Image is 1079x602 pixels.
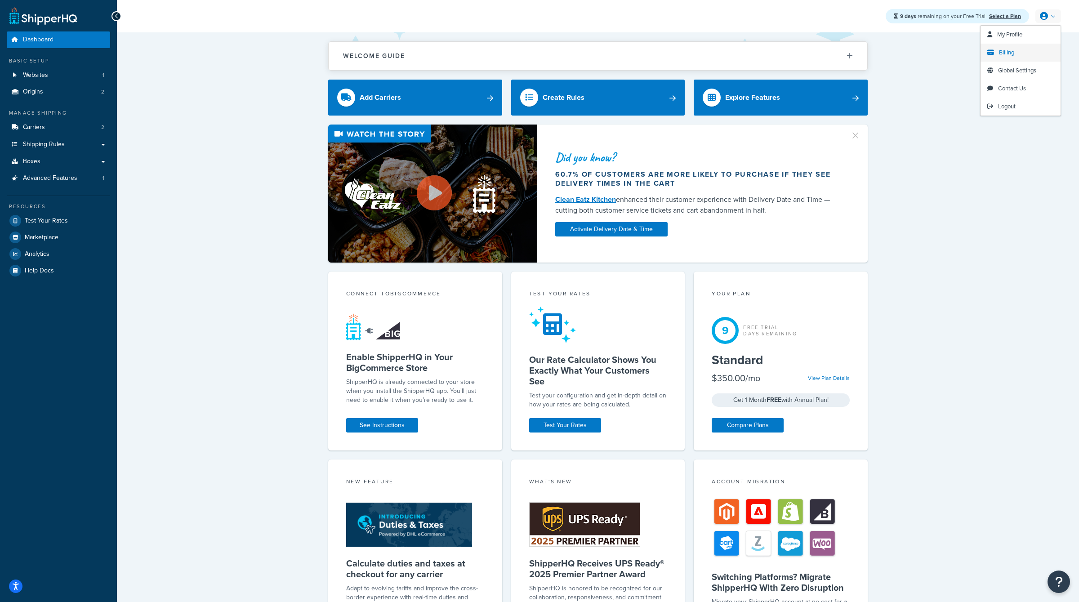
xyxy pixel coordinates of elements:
a: Compare Plans [712,418,784,433]
h5: Standard [712,353,850,367]
span: Boxes [23,158,40,165]
span: Contact Us [998,84,1026,93]
h2: Welcome Guide [343,53,405,59]
span: Analytics [25,250,49,258]
li: Origins [7,84,110,100]
a: Global Settings [981,62,1061,80]
div: $350.00/mo [712,372,760,384]
div: Explore Features [725,91,780,104]
a: Origins2 [7,84,110,100]
h5: Switching Platforms? Migrate ShipperHQ With Zero Disruption [712,571,850,593]
span: Test Your Rates [25,217,68,225]
div: Account Migration [712,477,850,488]
div: Basic Setup [7,57,110,65]
div: Your Plan [712,290,850,300]
span: Shipping Rules [23,141,65,148]
span: Marketplace [25,234,58,241]
a: Websites1 [7,67,110,84]
a: Dashboard [7,31,110,48]
a: Help Docs [7,263,110,279]
a: Activate Delivery Date & Time [555,222,668,236]
a: Marketplace [7,229,110,245]
div: Add Carriers [360,91,401,104]
button: Open Resource Center [1048,571,1070,593]
img: Video thumbnail [328,125,537,263]
div: Create Rules [543,91,584,104]
div: Get 1 Month with Annual Plan! [712,393,850,407]
div: Manage Shipping [7,109,110,117]
span: My Profile [997,30,1022,39]
div: Did you know? [555,151,839,164]
h5: Our Rate Calculator Shows You Exactly What Your Customers See [529,354,667,387]
a: Create Rules [511,80,685,116]
li: Carriers [7,119,110,136]
p: ShipperHQ is already connected to your store when you install the ShipperHQ app. You'll just need... [346,378,484,405]
a: Test Your Rates [7,213,110,229]
a: See Instructions [346,418,418,433]
div: Resources [7,203,110,210]
div: Free Trial Days Remaining [743,324,797,337]
span: 2 [101,124,104,131]
span: Origins [23,88,43,96]
strong: FREE [767,395,781,405]
div: New Feature [346,477,484,488]
span: Carriers [23,124,45,131]
a: Advanced Features1 [7,170,110,187]
a: View Plan Details [808,374,850,382]
span: Help Docs [25,267,54,275]
a: Test Your Rates [529,418,601,433]
a: Shipping Rules [7,136,110,153]
span: 1 [103,174,104,182]
span: remaining on your Free Trial [900,12,987,20]
img: connect-shq-bc-71769feb.svg [346,313,402,340]
a: Clean Eatz Kitchen [555,194,616,205]
span: Billing [999,48,1014,57]
a: Carriers2 [7,119,110,136]
span: Global Settings [998,66,1036,75]
a: Select a Plan [989,12,1021,20]
span: 2 [101,88,104,96]
div: Test your rates [529,290,667,300]
span: Logout [998,102,1016,111]
div: Test your configuration and get in-depth detail on how your rates are being calculated. [529,391,667,409]
div: Connect to BigCommerce [346,290,484,300]
span: Websites [23,71,48,79]
div: enhanced their customer experience with Delivery Date and Time — cutting both customer service ti... [555,194,839,216]
h5: Enable ShipperHQ in Your BigCommerce Store [346,352,484,373]
a: Boxes [7,153,110,170]
a: My Profile [981,26,1061,44]
a: Add Carriers [328,80,502,116]
a: Explore Features [694,80,868,116]
span: Advanced Features [23,174,77,182]
li: Advanced Features [7,170,110,187]
a: Logout [981,98,1061,116]
span: Dashboard [23,36,54,44]
strong: 9 days [900,12,916,20]
div: 60.7% of customers are more likely to purchase if they see delivery times in the cart [555,170,839,188]
a: Contact Us [981,80,1061,98]
a: Billing [981,44,1061,62]
h5: ShipperHQ Receives UPS Ready® 2025 Premier Partner Award [529,558,667,580]
div: 9 [712,317,739,344]
li: Websites [7,67,110,84]
h5: Calculate duties and taxes at checkout for any carrier [346,558,484,580]
button: Welcome Guide [329,42,867,70]
a: Analytics [7,246,110,262]
div: What's New [529,477,667,488]
span: 1 [103,71,104,79]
